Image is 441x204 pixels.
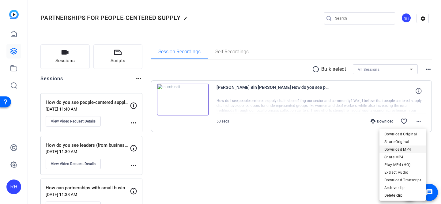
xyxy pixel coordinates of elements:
[384,153,421,161] span: Share MP4
[384,176,421,184] span: Download Transcript
[384,192,421,199] span: Delete clip
[384,169,421,176] span: Extract Audio
[384,138,421,145] span: Share Original
[384,146,421,153] span: Download MP4
[384,130,421,138] span: Download Original
[384,184,421,191] span: Archive clip
[384,161,421,168] span: Play MP4 (HQ)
